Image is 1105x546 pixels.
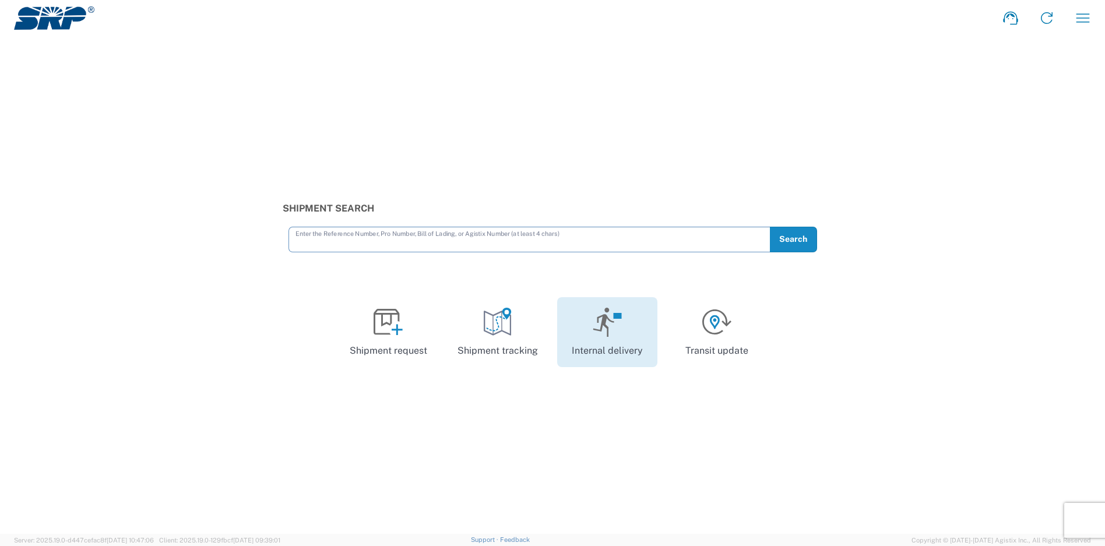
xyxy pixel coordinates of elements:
[912,535,1091,545] span: Copyright © [DATE]-[DATE] Agistix Inc., All Rights Reserved
[14,537,154,544] span: Server: 2025.19.0-d447cefac8f
[338,297,438,367] a: Shipment request
[471,536,500,543] a: Support
[448,297,548,367] a: Shipment tracking
[283,203,823,214] h3: Shipment Search
[557,297,657,367] a: Internal delivery
[770,227,817,252] button: Search
[107,537,154,544] span: [DATE] 10:47:06
[159,537,280,544] span: Client: 2025.19.0-129fbcf
[14,6,94,30] img: srp
[667,297,767,367] a: Transit update
[500,536,530,543] a: Feedback
[233,537,280,544] span: [DATE] 09:39:01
